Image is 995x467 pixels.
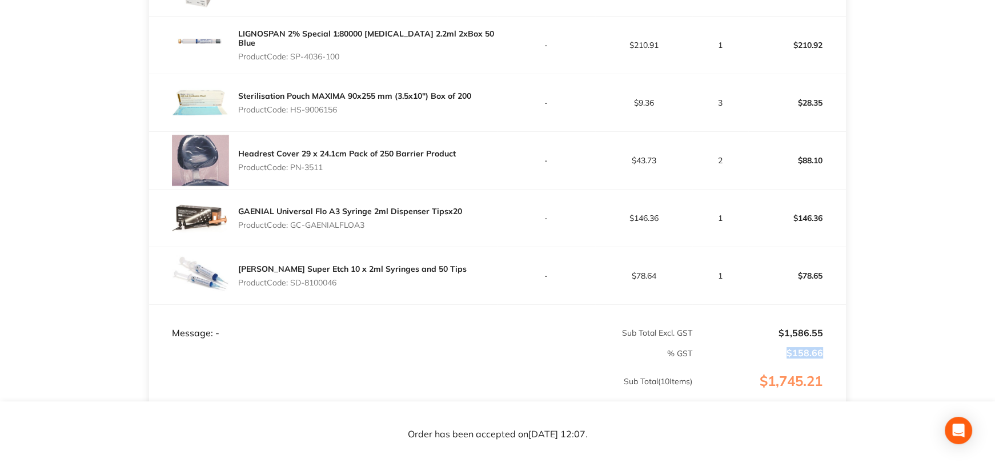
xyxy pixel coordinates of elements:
[172,17,229,74] img: b2x2NzFlbw
[693,373,845,412] p: $1,745.21
[693,98,748,107] p: 3
[172,132,229,189] img: eHFucWVlNw
[749,262,845,289] p: $78.65
[596,271,692,280] p: $78.64
[596,214,692,223] p: $146.36
[693,348,823,358] p: $158.66
[693,271,748,280] p: 1
[693,41,748,50] p: 1
[172,74,229,131] img: ejlpMG81Yw
[498,98,595,107] p: -
[749,31,845,59] p: $210.92
[596,156,692,165] p: $43.73
[238,29,494,48] a: LIGNOSPAN 2% Special 1:80000 [MEDICAL_DATA] 2.2ml 2xBox 50 Blue
[238,105,471,114] p: Product Code: HS-9006156
[150,349,692,358] p: % GST
[749,89,845,116] p: $28.35
[238,278,467,287] p: Product Code: SD-8100046
[693,328,823,338] p: $1,586.55
[498,214,595,223] p: -
[172,190,229,247] img: dm5lamtqMg
[498,271,595,280] p: -
[945,417,972,444] div: Open Intercom Messenger
[498,41,595,50] p: -
[149,305,497,339] td: Message: -
[693,156,748,165] p: 2
[238,91,471,101] a: Sterilisation Pouch MAXIMA 90x255 mm (3.5x10") Box of 200
[150,377,692,409] p: Sub Total ( 10 Items)
[596,41,692,50] p: $210.91
[238,264,467,274] a: [PERSON_NAME] Super Etch 10 x 2ml Syringes and 50 Tips
[498,156,595,165] p: -
[596,98,692,107] p: $9.36
[749,204,845,232] p: $146.36
[238,52,497,61] p: Product Code: SP-4036-100
[238,148,456,159] a: Headrest Cover 29 x 24.1cm Pack of 250 Barrier Product
[172,247,229,304] img: aGVlM2J0dg
[408,429,588,440] p: Order has been accepted on [DATE] 12:07 .
[238,163,456,172] p: Product Code: PN-3511
[749,147,845,174] p: $88.10
[693,214,748,223] p: 1
[498,328,692,337] p: Sub Total Excl. GST
[238,206,462,216] a: GAENIAL Universal Flo A3 Syringe 2ml Dispenser Tipsx20
[238,220,462,230] p: Product Code: GC-GAENIALFLOA3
